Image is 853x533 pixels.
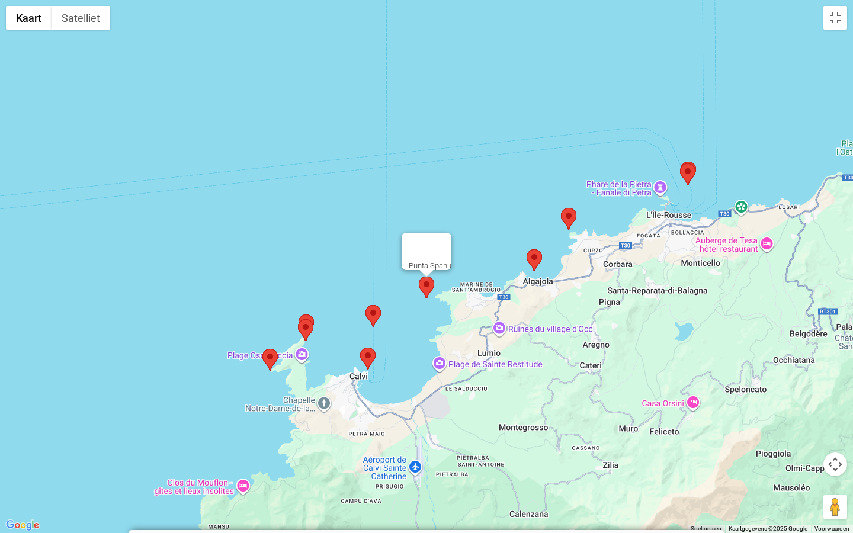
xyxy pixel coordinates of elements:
button: Sneltoetsen [691,525,721,533]
button: Sleep Pegman de kaart op om Street View te openen [823,495,847,519]
div: Punta Spanu [409,261,451,270]
a: Voorwaarden (wordt geopend in een nieuw tabblad) [814,525,849,532]
button: Sluiten [423,233,451,261]
span: Kaartgegevens ©2025 Google [729,525,807,532]
button: Bedieningsopties voor de kaartweergave [823,452,847,476]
